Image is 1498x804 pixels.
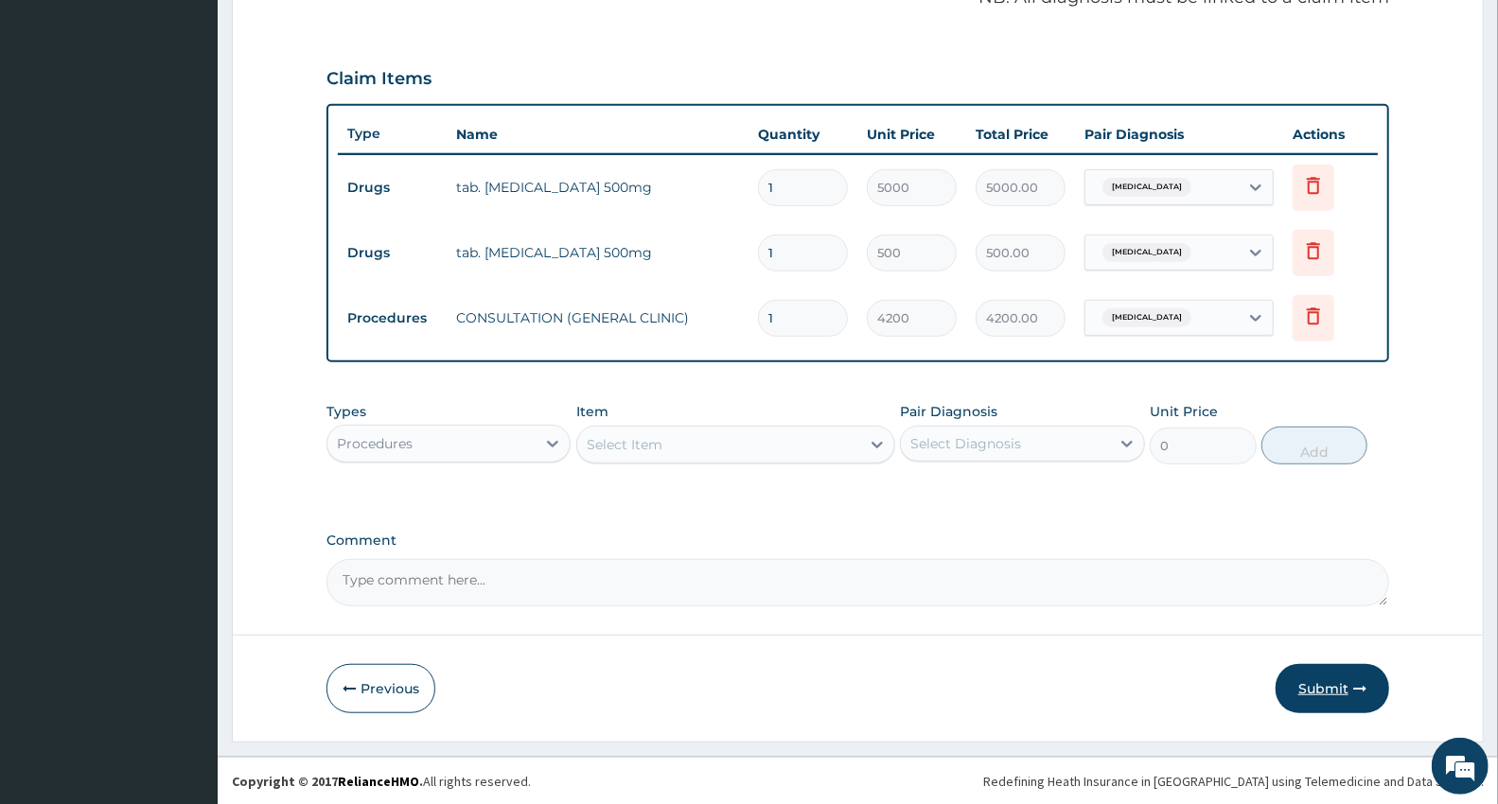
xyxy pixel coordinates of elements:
[857,115,966,153] th: Unit Price
[587,435,662,454] div: Select Item
[338,116,447,151] th: Type
[447,234,749,271] td: tab. [MEDICAL_DATA] 500mg
[326,533,1389,549] label: Comment
[326,69,432,90] h3: Claim Items
[326,404,366,420] label: Types
[326,664,435,713] button: Previous
[1102,308,1191,327] span: [MEDICAL_DATA]
[1261,427,1367,464] button: Add
[1102,178,1191,197] span: [MEDICAL_DATA]
[966,115,1075,153] th: Total Price
[1075,115,1283,153] th: Pair Diagnosis
[338,170,447,205] td: Drugs
[338,773,419,790] a: RelianceHMO
[35,95,77,142] img: d_794563401_company_1708531726252_794563401
[1283,115,1378,153] th: Actions
[338,236,447,271] td: Drugs
[983,772,1484,791] div: Redefining Heath Insurance in [GEOGRAPHIC_DATA] using Telemedicine and Data Science!
[110,238,261,429] span: We're online!
[338,301,447,336] td: Procedures
[447,168,749,206] td: tab. [MEDICAL_DATA] 500mg
[900,402,997,421] label: Pair Diagnosis
[337,434,413,453] div: Procedures
[310,9,356,55] div: Minimize live chat window
[447,115,749,153] th: Name
[447,299,749,337] td: CONSULTATION (GENERAL CLINIC)
[749,115,857,153] th: Quantity
[910,434,1021,453] div: Select Diagnosis
[576,402,608,421] label: Item
[1276,664,1389,713] button: Submit
[232,773,423,790] strong: Copyright © 2017 .
[9,516,361,583] textarea: Type your message and hit 'Enter'
[1102,243,1191,262] span: [MEDICAL_DATA]
[1150,402,1218,421] label: Unit Price
[98,106,318,131] div: Chat with us now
